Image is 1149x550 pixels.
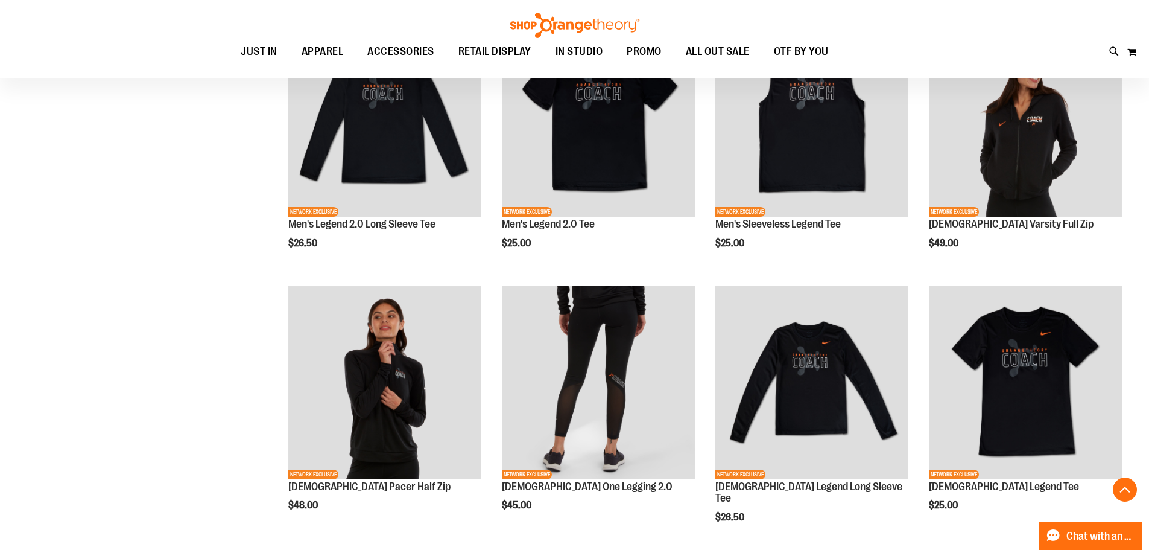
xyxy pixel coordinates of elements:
[288,238,319,249] span: $26.50
[502,24,695,219] a: OTF Mens Coach FA23 Legend 2.0 SS Tee - Black primary imageNETWORK EXCLUSIVE
[502,218,595,230] a: Men's Legend 2.0 Tee
[929,500,960,511] span: $25.00
[715,218,841,230] a: Men's Sleeveless Legend Tee
[715,238,746,249] span: $25.00
[288,24,481,219] a: OTF Mens Coach FA23 Legend 2.0 LS Tee - Black primary imageNETWORK EXCLUSIVE
[556,38,603,65] span: IN STUDIO
[288,500,320,511] span: $48.00
[241,38,277,65] span: JUST IN
[929,207,979,217] span: NETWORK EXCLUSIVE
[929,24,1122,219] a: OTF Ladies Coach FA23 Varsity Full Zip - Black primary imageNETWORK EXCLUSIVE
[282,280,487,542] div: product
[1039,522,1142,550] button: Chat with an Expert
[923,18,1128,280] div: product
[929,286,1122,479] img: OTF Ladies Coach FA23 Legend SS Tee - Black primary image
[929,238,960,249] span: $49.00
[458,38,531,65] span: RETAIL DISPLAY
[1113,478,1137,502] button: Back To Top
[715,24,908,219] a: OTF Mens Coach FA23 Legend Sleeveless Tee - Black primary imageNETWORK EXCLUSIVE
[502,207,552,217] span: NETWORK EXCLUSIVE
[715,470,765,479] span: NETWORK EXCLUSIVE
[502,24,695,217] img: OTF Mens Coach FA23 Legend 2.0 SS Tee - Black primary image
[929,481,1079,493] a: [DEMOGRAPHIC_DATA] Legend Tee
[288,481,451,493] a: [DEMOGRAPHIC_DATA] Pacer Half Zip
[288,207,338,217] span: NETWORK EXCLUSIVE
[1066,531,1135,542] span: Chat with an Expert
[774,38,829,65] span: OTF BY YOU
[496,280,701,542] div: product
[496,18,701,280] div: product
[929,24,1122,217] img: OTF Ladies Coach FA23 Varsity Full Zip - Black primary image
[502,500,533,511] span: $45.00
[508,13,641,38] img: Shop Orangetheory
[282,18,487,280] div: product
[502,286,695,479] img: OTF Ladies Coach FA23 One Legging 2.0 - Black primary image
[715,286,908,481] a: OTF Ladies Coach FA23 Legend LS Tee - Black primary imageNETWORK EXCLUSIVE
[502,286,695,481] a: OTF Ladies Coach FA23 One Legging 2.0 - Black primary imageNETWORK EXCLUSIVE
[502,238,533,249] span: $25.00
[715,512,746,523] span: $26.50
[288,218,435,230] a: Men's Legend 2.0 Long Sleeve Tee
[715,207,765,217] span: NETWORK EXCLUSIVE
[502,470,552,479] span: NETWORK EXCLUSIVE
[367,38,434,65] span: ACCESSORIES
[715,286,908,479] img: OTF Ladies Coach FA23 Legend LS Tee - Black primary image
[686,38,750,65] span: ALL OUT SALE
[929,470,979,479] span: NETWORK EXCLUSIVE
[715,481,902,505] a: [DEMOGRAPHIC_DATA] Legend Long Sleeve Tee
[709,18,914,280] div: product
[627,38,662,65] span: PROMO
[502,481,673,493] a: [DEMOGRAPHIC_DATA] One Legging 2.0
[715,24,908,217] img: OTF Mens Coach FA23 Legend Sleeveless Tee - Black primary image
[302,38,344,65] span: APPAREL
[929,218,1094,230] a: [DEMOGRAPHIC_DATA] Varsity Full Zip
[929,286,1122,481] a: OTF Ladies Coach FA23 Legend SS Tee - Black primary imageNETWORK EXCLUSIVE
[288,286,481,479] img: OTF Ladies Coach FA23 Pacer Half Zip - Black primary image
[288,470,338,479] span: NETWORK EXCLUSIVE
[923,280,1128,542] div: product
[288,24,481,217] img: OTF Mens Coach FA23 Legend 2.0 LS Tee - Black primary image
[288,286,481,481] a: OTF Ladies Coach FA23 Pacer Half Zip - Black primary imageNETWORK EXCLUSIVE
